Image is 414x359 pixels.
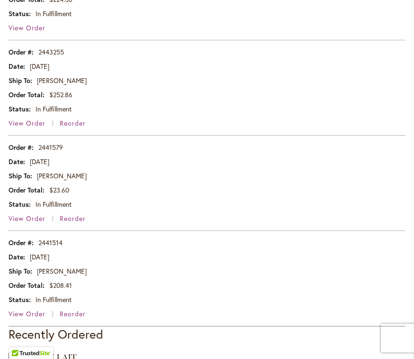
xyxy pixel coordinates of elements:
td: In Fulfillment [9,197,405,212]
a: Reorder [60,119,86,128]
td: [PERSON_NAME] [9,264,405,278]
td: 2441514 [9,231,405,250]
td: [DATE] [9,250,405,264]
a: Reorder [60,309,86,318]
td: [DATE] [9,59,405,74]
span: View Order [9,214,45,223]
td: In Fulfillment [9,102,405,116]
strong: Recently Ordered [9,326,103,342]
td: [PERSON_NAME] [9,74,405,88]
td: In Fulfillment [9,7,405,21]
a: View Order [9,23,45,32]
td: 2441579 [9,136,405,155]
a: View Order [9,309,58,318]
td: In Fulfillment [9,293,405,307]
span: View Order [9,309,45,318]
td: [PERSON_NAME] [9,169,405,183]
span: $208.41 [49,281,72,290]
a: View Order [9,214,58,223]
span: $23.60 [49,185,69,194]
td: 2443255 [9,40,405,59]
span: View Order [9,119,45,128]
td: [DATE] [9,155,405,169]
a: View Order [9,119,58,128]
a: Reorder [60,214,86,223]
iframe: Launch Accessibility Center [7,325,34,352]
span: $252.86 [49,90,72,99]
